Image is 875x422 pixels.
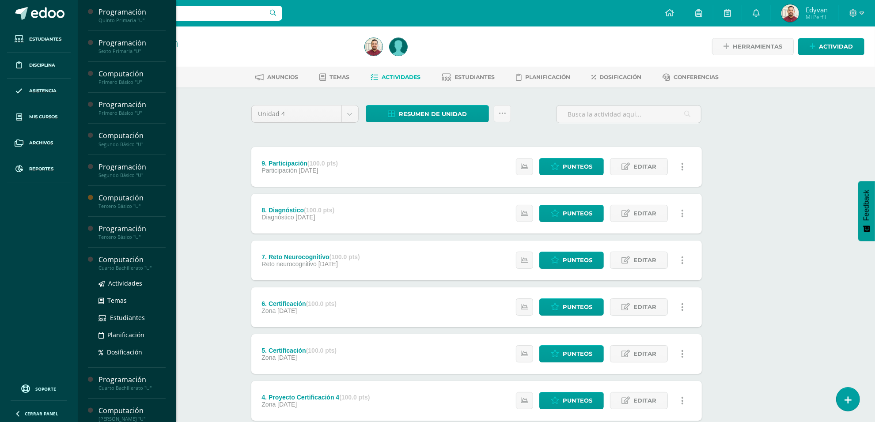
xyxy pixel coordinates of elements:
a: Estudiantes [98,313,166,323]
span: [DATE] [277,307,297,314]
span: Punteos [563,252,592,268]
a: ProgramaciónCuarto Bachillerato "U" [98,375,166,391]
div: Tercero Básico 'U' [111,49,354,57]
span: Cerrar panel [25,411,58,417]
div: Computación [98,406,166,416]
span: Unidad 4 [258,105,335,122]
a: ProgramaciónPrimero Básico "U" [98,100,166,116]
span: Diagnóstico [261,214,294,221]
a: Reportes [7,156,71,182]
span: Zona [261,401,276,408]
span: Mi Perfil [806,13,828,21]
span: Punteos [563,392,592,409]
a: Planificación [98,330,166,340]
span: Feedback [863,190,871,221]
div: [PERSON_NAME] "U" [98,416,166,422]
div: Primero Básico "U" [98,79,166,85]
a: Asistencia [7,79,71,105]
div: Programación [98,7,166,17]
span: Reportes [29,166,53,173]
span: Estudiantes [29,36,61,43]
a: Temas [319,70,349,84]
span: Edyvan [806,5,828,14]
div: Primero Básico "U" [98,110,166,116]
span: Archivos [29,139,53,147]
a: ComputaciónTercero Básico "U" [98,193,166,209]
div: Computación [98,69,166,79]
span: Zona [261,354,276,361]
a: Conferencias [663,70,719,84]
span: Punteos [563,205,592,222]
strong: (100.0 pts) [306,347,337,354]
a: Temas [98,295,166,305]
span: Editar [633,299,656,315]
a: Estudiantes [442,70,495,84]
span: Temas [330,74,349,80]
div: Computación [98,255,166,265]
span: Dosificación [599,74,641,80]
span: Punteos [563,299,592,315]
div: 6. Certificación [261,300,337,307]
strong: (100.0 pts) [330,253,360,260]
button: Feedback - Mostrar encuesta [858,181,875,241]
span: Soporte [36,386,57,392]
a: Punteos [539,392,604,409]
h1: Computación [111,36,354,49]
img: da03261dcaf1cb13c371f5bf6591c7ff.png [781,4,799,22]
div: Programación [98,162,166,172]
a: Archivos [7,130,71,156]
strong: (100.0 pts) [339,394,370,401]
a: Actividades [98,278,166,288]
span: Punteos [563,346,592,362]
a: Actividad [798,38,864,55]
span: [DATE] [295,214,315,221]
a: ProgramaciónSexto Primaria "U" [98,38,166,54]
div: 4. Proyecto Certificación 4 [261,394,370,401]
a: ComputaciónPrimero Básico "U" [98,69,166,85]
a: ComputaciónSegundo Básico "U" [98,131,166,147]
div: 8. Diagnóstico [261,207,334,214]
span: Editar [633,252,656,268]
a: ComputaciónCuarto Bachillerato "U" [98,255,166,271]
span: Editar [633,346,656,362]
div: Computación [98,193,166,203]
div: Quinto Primaria "U" [98,17,166,23]
span: Reto neurocognitivo [261,260,317,268]
span: Editar [633,158,656,175]
input: Busca un usuario... [83,6,282,21]
span: Participación [261,167,297,174]
div: Tercero Básico "U" [98,203,166,209]
a: Punteos [539,205,604,222]
a: Dosificación [591,70,641,84]
span: [DATE] [277,401,297,408]
a: Disciplina [7,53,71,79]
a: Anuncios [255,70,298,84]
span: Planificación [525,74,570,80]
div: Cuarto Bachillerato "U" [98,385,166,391]
span: Editar [633,205,656,222]
a: Computación[PERSON_NAME] "U" [98,406,166,422]
span: Disciplina [29,62,55,69]
div: Cuarto Bachillerato "U" [98,265,166,271]
img: 05836875656934148bce4e0c5d71f300.png [390,38,407,56]
a: Herramientas [712,38,794,55]
span: Estudiantes [110,313,145,322]
span: Mis cursos [29,113,57,121]
input: Busca la actividad aquí... [557,105,701,123]
span: [DATE] [318,260,338,268]
div: 9. Participación [261,160,338,167]
a: Dosificación [98,347,166,357]
div: Tercero Básico "U" [98,234,166,240]
a: Actividades [371,70,420,84]
span: Actividades [382,74,420,80]
span: [DATE] [277,354,297,361]
a: Punteos [539,252,604,269]
span: Conferencias [674,74,719,80]
span: Editar [633,392,656,409]
a: Soporte [11,382,67,394]
span: Resumen de unidad [399,106,467,122]
div: Programación [98,375,166,385]
span: Planificación [107,331,144,339]
div: Segundo Básico "U" [98,141,166,147]
a: Estudiantes [7,26,71,53]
